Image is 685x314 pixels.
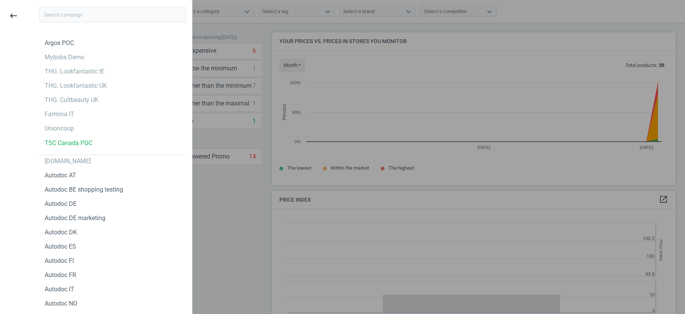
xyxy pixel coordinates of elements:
[45,214,105,222] div: Autodoc DE marketing
[45,53,84,62] div: Mybobs Demo
[45,242,76,251] div: Autodoc ES
[45,271,76,279] div: Autodoc FR
[45,285,74,294] div: Autodoc IT
[45,110,74,119] div: Farmina IT
[45,299,77,308] div: Autodoc NO
[45,124,74,133] div: Unioncoop
[45,257,74,265] div: Autodoc FI
[45,96,99,104] div: THG. Cultbeauty UK
[9,11,18,20] i: keyboard_backspace
[45,39,74,47] div: Argos POC
[45,157,91,165] div: [DOMAIN_NAME]
[45,200,77,208] div: Autodoc DE
[45,82,107,90] div: THG. Lookfantastic UK
[45,228,77,237] div: Autodoc DK
[45,185,123,194] div: Autodoc BE shopping testing
[45,67,104,76] div: THG. Lookfantastic IE
[45,139,92,147] div: TSC Canada POC
[39,7,186,22] input: Search campaign
[45,171,76,180] div: Autodoc AT
[5,7,22,25] button: keyboard_backspace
